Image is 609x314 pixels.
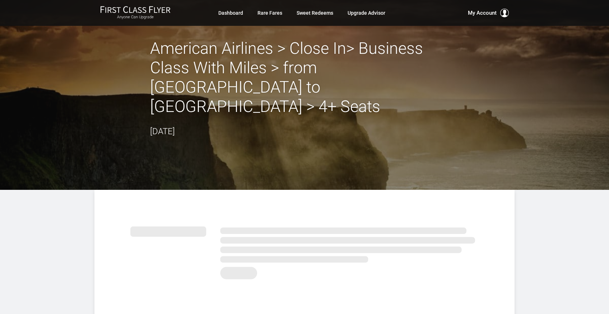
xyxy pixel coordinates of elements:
[150,39,459,116] h2: American Airlines > Close In> Business Class With Miles > from [GEOGRAPHIC_DATA] to [GEOGRAPHIC_D...
[218,6,243,19] a: Dashboard
[100,6,171,13] img: First Class Flyer
[468,9,509,17] button: My Account
[257,6,282,19] a: Rare Fares
[100,6,171,20] a: First Class FlyerAnyone Can Upgrade
[468,9,497,17] span: My Account
[150,126,175,136] time: [DATE]
[297,6,333,19] a: Sweet Redeems
[130,219,479,283] img: summary.svg
[348,6,385,19] a: Upgrade Advisor
[100,15,171,20] small: Anyone Can Upgrade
